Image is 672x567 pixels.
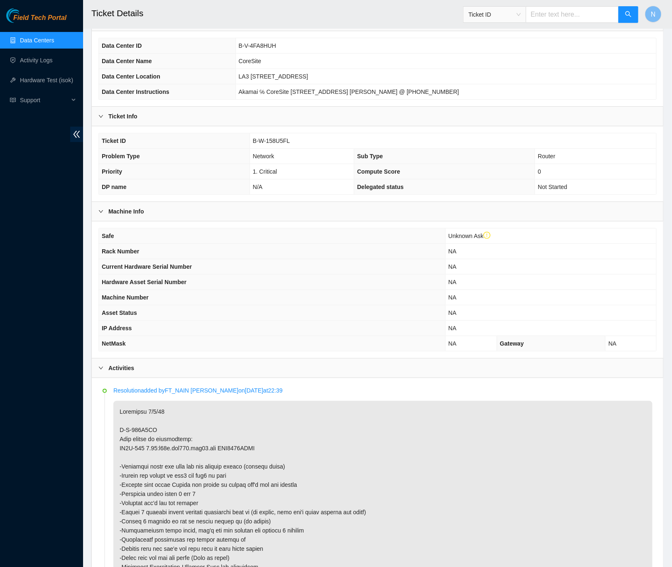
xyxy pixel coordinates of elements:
[92,202,663,221] div: Machine Info
[500,340,524,347] span: Gateway
[538,153,555,160] span: Router
[102,73,160,80] span: Data Center Location
[98,114,103,119] span: right
[239,73,308,80] span: LA3 [STREET_ADDRESS]
[651,9,656,20] span: N
[70,127,83,142] span: double-left
[239,88,459,95] span: Akamai ℅ CoreSite [STREET_ADDRESS] [PERSON_NAME] @ [PHONE_NUMBER]
[92,358,663,378] div: Activities
[468,8,521,21] span: Ticket ID
[538,184,567,190] span: Not Started
[102,42,142,49] span: Data Center ID
[449,248,456,255] span: NA
[102,294,149,301] span: Machine Number
[20,92,69,108] span: Support
[102,340,126,347] span: NetMask
[102,184,127,190] span: DP name
[98,209,103,214] span: right
[108,363,134,373] b: Activities
[253,168,277,175] span: 1. Critical
[6,8,42,23] img: Akamai Technologies
[108,207,144,216] b: Machine Info
[113,386,652,395] p: Resolution added by FT_NAIN [PERSON_NAME] on [DATE] at 22:39
[253,153,274,160] span: Network
[102,248,139,255] span: Rack Number
[102,153,140,160] span: Problem Type
[357,168,400,175] span: Compute Score
[449,340,456,347] span: NA
[102,58,152,64] span: Data Center Name
[20,77,73,83] a: Hardware Test (isok)
[239,42,276,49] span: B-V-4FA8HUH
[102,137,126,144] span: Ticket ID
[357,153,383,160] span: Sub Type
[102,233,114,239] span: Safe
[449,233,491,239] span: Unknown Ask
[239,58,261,64] span: CoreSite
[449,309,456,316] span: NA
[449,263,456,270] span: NA
[618,6,638,23] button: search
[253,184,262,190] span: N/A
[538,168,541,175] span: 0
[357,184,404,190] span: Delegated status
[6,15,66,26] a: Akamai TechnologiesField Tech Portal
[98,366,103,371] span: right
[526,6,619,23] input: Enter text here...
[102,309,137,316] span: Asset Status
[483,232,491,239] span: exclamation-circle
[13,14,66,22] span: Field Tech Portal
[625,11,632,19] span: search
[645,6,662,22] button: N
[102,325,132,331] span: IP Address
[108,112,137,121] b: Ticket Info
[102,88,169,95] span: Data Center Instructions
[449,294,456,301] span: NA
[10,97,16,103] span: read
[253,137,290,144] span: B-W-158U5FL
[92,107,663,126] div: Ticket Info
[102,263,192,270] span: Current Hardware Serial Number
[608,340,616,347] span: NA
[449,279,456,285] span: NA
[449,325,456,331] span: NA
[20,57,53,64] a: Activity Logs
[102,279,186,285] span: Hardware Asset Serial Number
[20,37,54,44] a: Data Centers
[102,168,122,175] span: Priority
